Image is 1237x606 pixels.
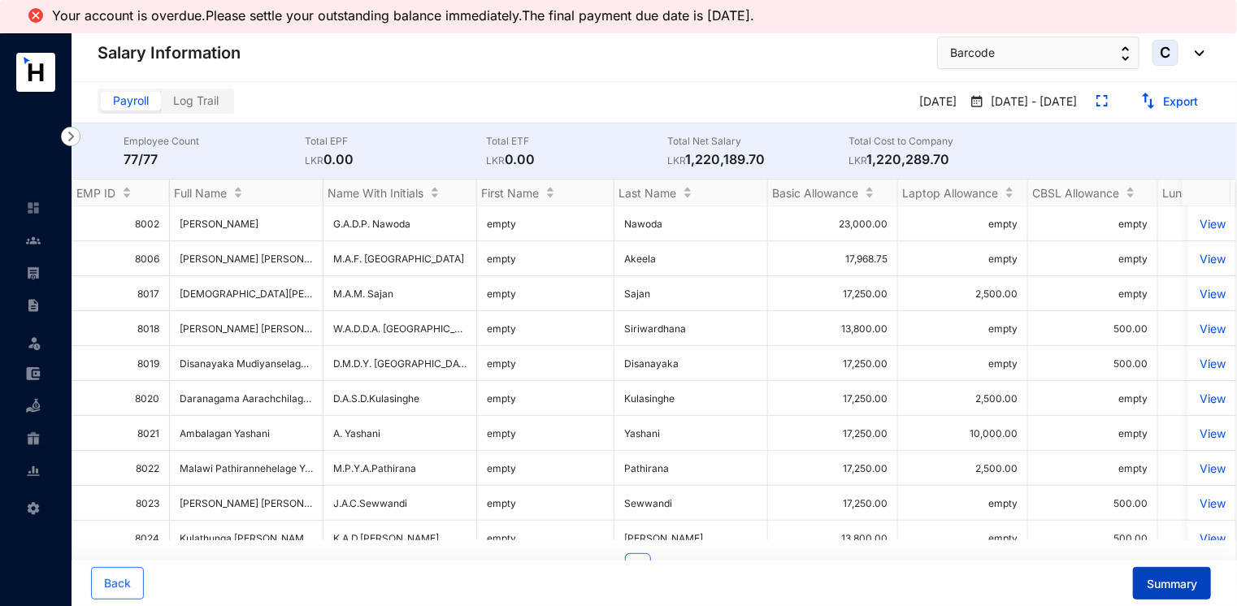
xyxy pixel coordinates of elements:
td: empty [898,521,1028,556]
button: Export [1127,89,1211,115]
td: empty [898,346,1028,381]
p: View [1197,357,1226,370]
li: Reports [13,455,52,487]
a: Export [1163,94,1198,108]
td: Pathirana [614,451,768,486]
td: Yashani [614,416,768,451]
td: empty [477,346,614,381]
li: Previous Page [592,553,618,579]
p: Total Net Salary [667,133,849,149]
td: G.A.D.P. Nawoda [323,206,477,241]
span: Ambalagan Yashani [180,427,313,439]
li: 2 [658,553,684,579]
td: 8022 [72,451,170,486]
button: Summary [1133,567,1211,600]
p: LKR [667,153,686,169]
td: 500.00 [1028,486,1158,521]
td: 500.00 [1028,346,1158,381]
a: 1 [626,554,650,578]
img: leave-unselected.2934df6273408c3f84d9.svg [26,335,42,351]
li: Your account is overdue.Please settle your outstanding balance immediately.The final payment due ... [52,8,762,23]
span: CBSL Allowance [1032,186,1119,200]
li: Expenses [13,357,52,390]
span: Laptop Allowance [902,186,998,200]
td: Disanayaka [614,346,768,381]
img: expense-unselected.2edcf0507c847f3e9e96.svg [26,366,41,381]
a: Summary [1120,577,1211,591]
a: View [1197,531,1226,545]
li: Home [13,192,52,224]
td: 10,000.00 [898,416,1028,451]
td: empty [1028,451,1158,486]
span: [PERSON_NAME] [PERSON_NAME] [180,497,340,509]
p: 77/77 [124,149,305,169]
td: 500.00 [1028,311,1158,346]
span: Back [104,575,131,591]
td: Sajan [614,276,768,311]
li: Loan [13,390,52,422]
th: Laptop Allowance [898,180,1028,206]
td: 13,800.00 [768,311,898,346]
img: alert-icon-error.ae2eb8c10aa5e3dc951a89517520af3a.svg [26,6,46,25]
span: [DEMOGRAPHIC_DATA][PERSON_NAME] [PERSON_NAME] [180,288,449,300]
td: empty [477,416,614,451]
td: 13,800.00 [768,521,898,556]
button: Barcode [937,37,1139,69]
img: nav-icon-right.af6afadce00d159da59955279c43614e.svg [61,127,80,146]
a: View [1197,461,1226,475]
span: Basic Allowance [772,186,858,200]
button: Back [91,567,144,600]
td: M.A.M. Sajan [323,276,477,311]
td: empty [1028,241,1158,276]
td: empty [898,486,1028,521]
td: 17,250.00 [768,346,898,381]
span: Log Trail [173,93,219,107]
th: Last Name [614,180,768,206]
img: dropdown-black.8e83cc76930a90b1a4fdb6d089b7bf3a.svg [1187,50,1204,56]
img: export.331d0dd4d426c9acf19646af862b8729.svg [1140,93,1157,109]
td: 17,250.00 [768,486,898,521]
td: empty [898,241,1028,276]
td: 8024 [72,521,170,556]
td: 8019 [72,346,170,381]
span: Kulathunga [PERSON_NAME] [PERSON_NAME] [180,532,394,544]
img: up-down-arrow.74152d26bf9780fbf563ca9c90304185.svg [1122,46,1130,61]
td: A. Yashani [323,416,477,451]
td: empty [477,486,614,521]
a: View [1197,217,1226,231]
td: 17,250.00 [768,451,898,486]
td: empty [477,241,614,276]
th: EMP ID [72,180,170,206]
td: 8020 [72,381,170,416]
td: D.M.D.Y. [GEOGRAPHIC_DATA] [323,346,477,381]
img: loan-unselected.d74d20a04637f2d15ab5.svg [26,399,41,413]
img: payroll-calender.2a2848c9e82147e90922403bdc96c587.svg [970,93,984,110]
p: View [1197,322,1226,335]
p: 1,220,189.70 [667,149,849,169]
td: J.A.C.Sewwandi [323,486,477,521]
td: 500.00 [1028,521,1158,556]
p: 1,220,289.70 [849,149,1030,169]
p: Total Cost to Company [849,133,1030,149]
button: right [690,553,716,579]
p: Total EPF [305,133,486,149]
span: Name With Initials [328,186,423,200]
li: Next Page [690,553,716,579]
p: [DATE] - [DATE] [984,93,1077,111]
span: [PERSON_NAME] [180,218,258,230]
span: Barcode [950,44,995,62]
a: View [1197,426,1226,440]
a: View [1197,252,1226,266]
td: empty [477,206,614,241]
td: Siriwardhana [614,311,768,346]
span: EMP ID [76,186,115,200]
td: 23,000.00 [768,206,898,241]
td: 2,500.00 [898,276,1028,311]
a: View [1197,287,1226,301]
td: Sewwandi [614,486,768,521]
span: [PERSON_NAME] [PERSON_NAME] [PERSON_NAME] [180,322,421,335]
td: Kulasinghe [614,381,768,416]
